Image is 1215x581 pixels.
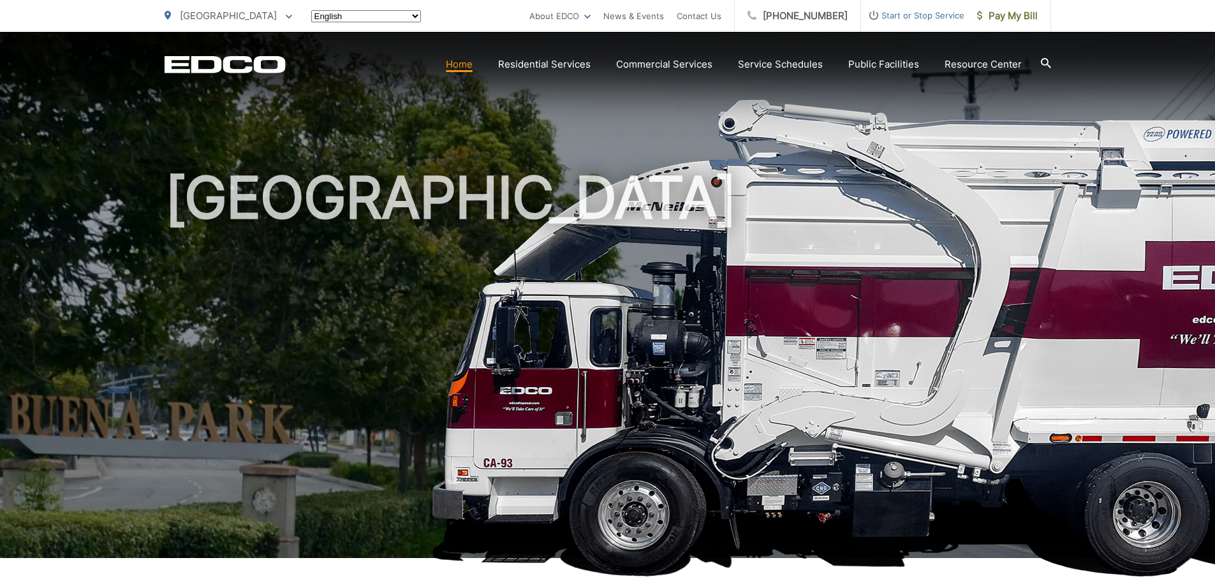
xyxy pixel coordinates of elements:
span: Pay My Bill [977,8,1038,24]
a: Commercial Services [616,57,712,72]
a: EDCD logo. Return to the homepage. [165,55,286,73]
a: Public Facilities [848,57,919,72]
a: Service Schedules [738,57,823,72]
a: Residential Services [498,57,591,72]
a: Resource Center [945,57,1022,72]
a: About EDCO [529,8,591,24]
a: Home [446,57,473,72]
span: [GEOGRAPHIC_DATA] [180,10,277,22]
a: Contact Us [677,8,721,24]
a: News & Events [603,8,664,24]
select: Select a language [311,10,421,22]
h1: [GEOGRAPHIC_DATA] [165,166,1051,570]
